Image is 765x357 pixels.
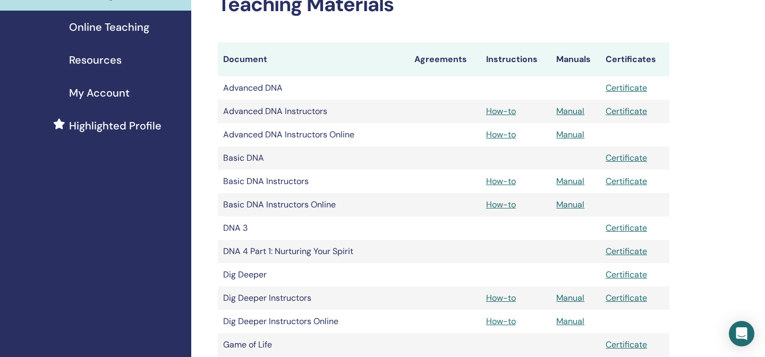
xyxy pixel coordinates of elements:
a: How-to [486,106,516,117]
a: How-to [486,316,516,327]
td: DNA 3 [218,216,409,240]
th: Agreements [409,42,481,76]
span: Resources [69,52,122,68]
a: Certificate [606,339,647,350]
a: Manual [556,316,584,327]
td: Basic DNA Instructors Online [218,193,409,216]
span: Highlighted Profile [69,118,161,134]
td: Dig Deeper [218,263,409,286]
div: Open Intercom Messenger [729,321,754,346]
a: How-to [486,176,516,187]
td: Dig Deeper Instructors Online [218,310,409,333]
a: Manual [556,199,584,210]
a: Certificate [606,176,647,187]
td: Basic DNA Instructors [218,170,409,193]
a: Manual [556,292,584,303]
a: Certificate [606,106,647,117]
span: My Account [69,85,130,101]
td: DNA 4 Part 1: Nurturing Your Spirit [218,240,409,263]
td: Advanced DNA [218,76,409,100]
th: Instructions [481,42,551,76]
a: Manual [556,106,584,117]
a: Manual [556,129,584,140]
th: Manuals [551,42,600,76]
th: Document [218,42,409,76]
span: Online Teaching [69,19,149,35]
a: How-to [486,129,516,140]
th: Certificates [600,42,669,76]
td: Advanced DNA Instructors Online [218,123,409,146]
td: Dig Deeper Instructors [218,286,409,310]
td: Basic DNA [218,146,409,170]
a: How-to [486,199,516,210]
td: Game of Life [218,333,409,356]
a: Manual [556,176,584,187]
td: Advanced DNA Instructors [218,100,409,123]
a: Certificate [606,246,647,257]
a: Certificate [606,269,647,280]
a: How-to [486,292,516,303]
a: Certificate [606,82,647,93]
a: Certificate [606,222,647,233]
a: Certificate [606,292,647,303]
a: Certificate [606,152,647,163]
